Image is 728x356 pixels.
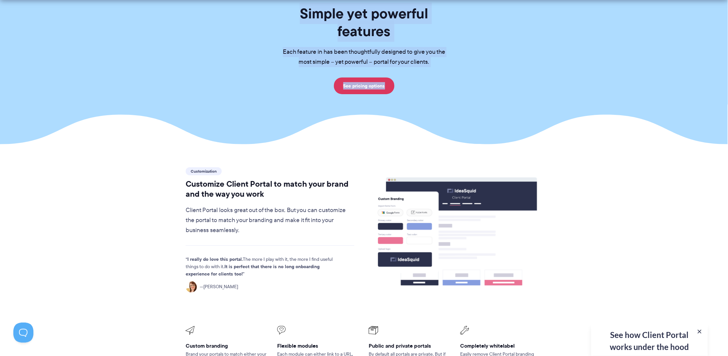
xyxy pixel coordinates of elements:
strong: I really do love this portal. [187,255,243,263]
a: See pricing options [334,77,394,94]
p: Client Portal looks great out of the box. But you can customize the portal to match your branding... [186,205,354,235]
h3: Custom branding [186,342,268,349]
p: Each feature in has been thoughtfully designed to give you the most simple – yet powerful – porta... [272,47,456,67]
span: [PERSON_NAME] [200,283,238,291]
iframe: Toggle Customer Support [13,323,33,343]
strong: It is perfect that there is no long onboarding experience for clients too! [186,263,320,278]
h2: Customize Client Portal to match your brand and the way you work [186,179,354,199]
span: Customization [186,167,222,175]
p: The more I play with it, the more I find useful things to do with it. [186,256,343,278]
h3: Flexible modules [277,342,359,349]
h3: Public and private portals [369,342,451,349]
h1: Simple yet powerful features [272,5,456,40]
h3: Completely whitelabel [460,342,542,349]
